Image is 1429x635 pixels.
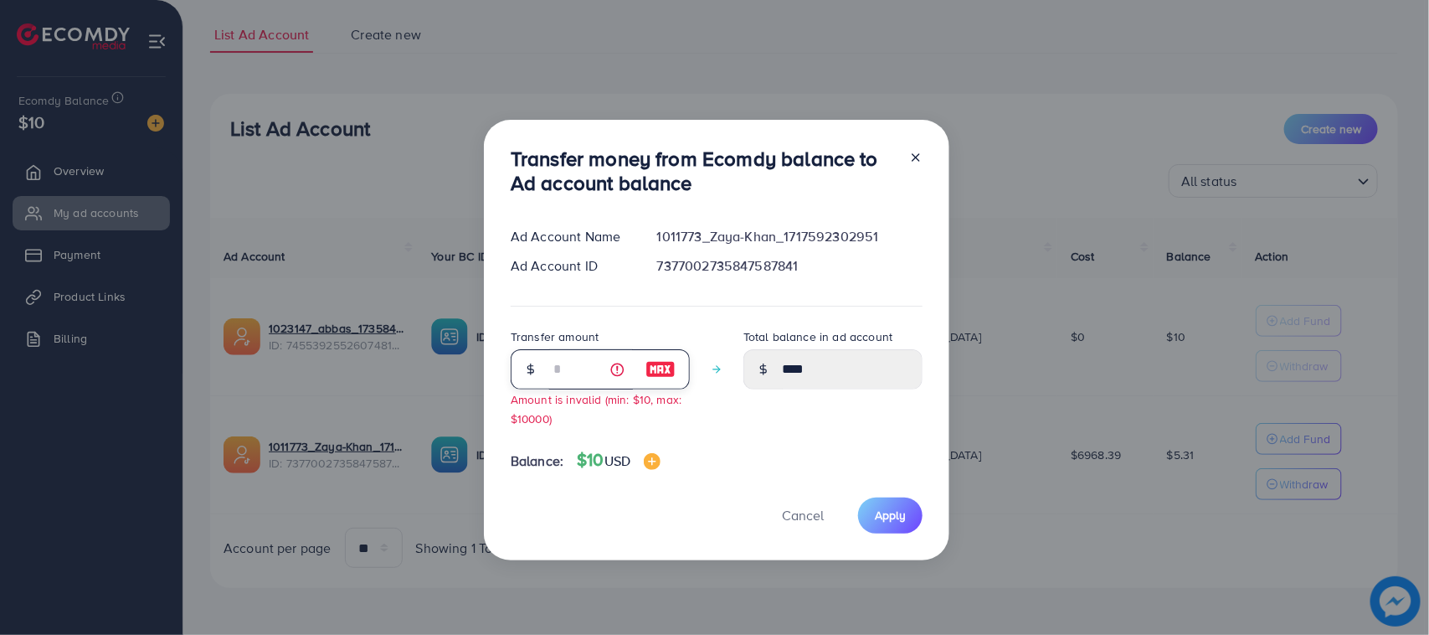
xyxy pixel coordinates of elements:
label: Transfer amount [511,328,599,345]
div: 7377002735847587841 [644,256,936,276]
small: Amount is invalid (min: $10, max: $10000) [511,391,681,426]
h3: Transfer money from Ecomdy balance to Ad account balance [511,147,896,195]
div: Ad Account ID [497,256,644,276]
span: Cancel [782,506,824,524]
span: Balance: [511,452,563,471]
label: Total balance in ad account [743,328,892,345]
button: Apply [858,498,923,534]
div: Ad Account Name [497,227,644,246]
div: 1011773_Zaya-Khan_1717592302951 [644,227,936,246]
img: image [644,453,661,470]
img: image [645,359,676,379]
span: USD [604,452,630,470]
h4: $10 [577,450,661,471]
button: Cancel [761,498,845,534]
span: Apply [875,507,906,524]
